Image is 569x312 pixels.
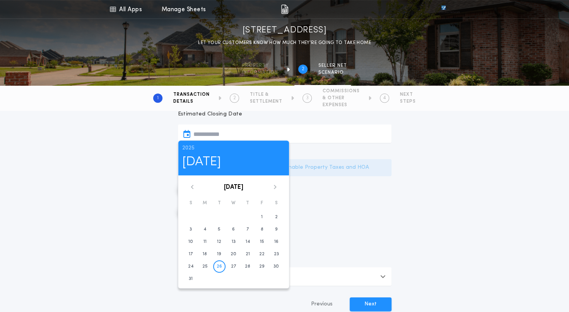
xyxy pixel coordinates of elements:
[246,226,249,232] time: 7
[261,226,263,232] time: 8
[198,198,212,208] div: M
[241,248,254,260] button: 21
[217,251,221,257] time: 19
[185,223,197,236] button: 3
[213,260,226,273] button: 26
[173,92,210,98] span: TRANSACTION
[241,236,254,248] button: 14
[318,70,347,76] span: SCENARIO
[185,248,197,260] button: 17
[231,263,236,270] time: 27
[261,214,263,220] time: 1
[323,102,360,108] span: EXPENSES
[256,236,268,248] button: 15
[260,239,264,245] time: 15
[217,263,222,270] time: 26
[227,260,239,273] button: 27
[270,236,282,248] button: 16
[231,239,235,245] time: 13
[185,260,197,273] button: 24
[259,263,265,270] time: 29
[256,248,268,260] button: 22
[189,251,193,257] time: 17
[250,92,282,98] span: TITLE &
[400,98,416,105] span: STEPS
[232,226,235,232] time: 6
[270,223,282,236] button: 9
[242,63,278,69] span: Property
[188,263,193,270] time: 24
[182,144,285,152] p: 2025
[218,226,220,232] time: 5
[270,260,282,273] button: 30
[199,260,211,273] button: 25
[188,239,193,245] time: 10
[323,95,360,101] span: & OTHER
[296,297,348,311] button: Previous
[275,226,278,232] time: 9
[213,248,226,260] button: 19
[318,63,347,69] span: SELLER NET
[203,251,207,257] time: 18
[256,211,268,223] button: 1
[227,223,239,236] button: 6
[273,263,279,270] time: 30
[198,39,371,47] p: LET YOUR CUSTOMERS KNOW HOW MUCH THEY’RE GOING TO TAKE HOME
[189,276,193,282] time: 31
[383,95,386,101] h2: 4
[224,183,243,192] button: [DATE]
[233,95,236,101] h2: 2
[231,251,236,257] time: 20
[157,95,159,101] h2: 1
[255,198,269,208] div: F
[184,198,198,208] div: S
[190,226,192,232] time: 3
[306,95,309,101] h2: 3
[182,152,285,172] h1: [DATE]
[241,198,255,208] div: T
[245,263,250,270] time: 28
[250,98,282,105] span: SETTLEMENT
[323,88,360,94] span: COMMISSIONS
[241,260,254,273] button: 28
[246,251,250,257] time: 21
[275,214,278,220] time: 2
[427,5,460,13] img: vs-icon
[203,226,206,232] time: 4
[203,239,207,245] time: 11
[199,248,211,260] button: 18
[212,198,226,208] div: T
[241,223,254,236] button: 7
[173,98,210,105] span: DETAILS
[178,110,391,118] p: Estimated Closing Date
[185,273,197,285] button: 31
[274,251,279,257] time: 23
[400,92,416,98] span: NEXT
[199,223,211,236] button: 4
[246,239,250,245] time: 14
[274,239,279,245] time: 16
[302,66,304,72] h2: 2
[256,260,268,273] button: 29
[202,263,208,270] time: 25
[350,297,391,311] button: Next
[217,239,221,245] time: 12
[270,248,282,260] button: 23
[227,236,239,248] button: 13
[269,198,284,208] div: S
[199,236,211,248] button: 11
[185,236,197,248] button: 10
[243,24,327,37] h1: [STREET_ADDRESS]
[242,70,278,76] span: information
[227,248,239,260] button: 20
[213,223,226,236] button: 5
[270,211,282,223] button: 2
[226,198,241,208] div: W
[259,251,265,257] time: 22
[281,5,288,14] img: img
[213,236,226,248] button: 12
[256,223,268,236] button: 8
